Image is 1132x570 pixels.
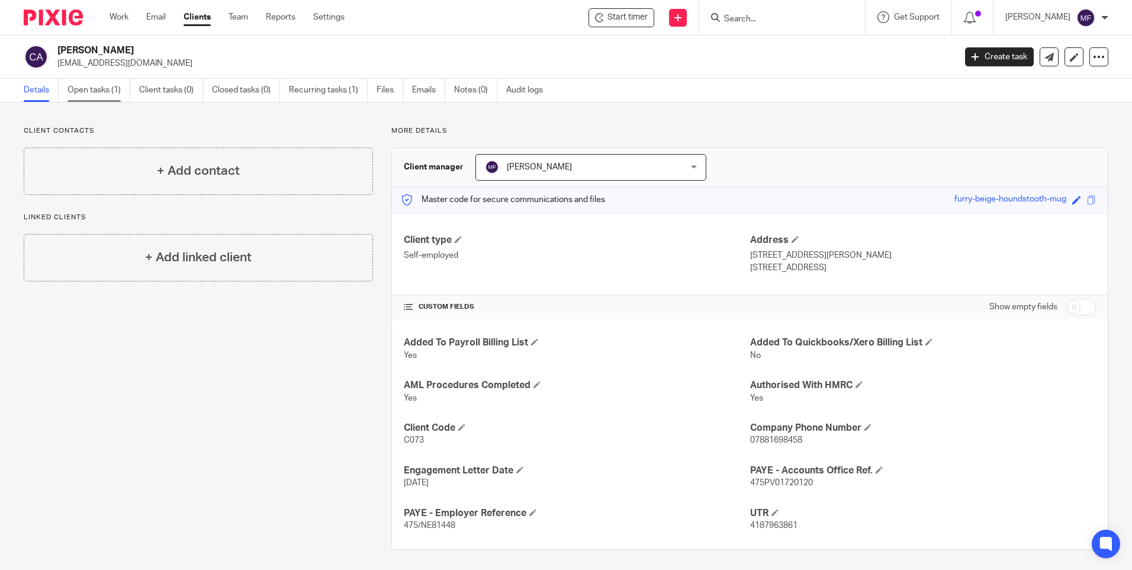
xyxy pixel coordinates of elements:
p: [STREET_ADDRESS][PERSON_NAME] [750,249,1096,261]
h4: + Add contact [157,162,240,180]
span: No [750,351,761,360]
a: Work [110,11,128,23]
p: Self-employed [404,249,750,261]
a: Notes (0) [454,79,497,102]
a: Closed tasks (0) [212,79,280,102]
a: Emails [412,79,445,102]
label: Show empty fields [989,301,1057,313]
a: Files [377,79,403,102]
a: Reports [266,11,295,23]
p: [STREET_ADDRESS] [750,262,1096,274]
h4: PAYE - Employer Reference [404,507,750,520]
p: Linked clients [24,213,373,222]
a: Settings [313,11,345,23]
div: Coletta, Julie Anne [588,8,654,27]
a: Team [229,11,248,23]
span: [DATE] [404,479,429,487]
p: Client contacts [24,126,373,136]
h4: Client type [404,234,750,246]
p: [PERSON_NAME] [1005,11,1070,23]
span: Get Support [894,13,940,21]
h4: Authorised With HMRC [750,379,1096,392]
div: furry-beige-houndstooth-mug [954,193,1066,207]
span: 4187963861 [750,521,797,530]
h4: AML Procedures Completed [404,379,750,392]
img: svg%3E [1076,8,1095,27]
span: Yes [750,394,763,402]
h4: PAYE - Accounts Office Ref. [750,465,1096,477]
a: Audit logs [506,79,552,102]
a: Details [24,79,59,102]
img: Pixie [24,9,83,25]
a: Client tasks (0) [139,79,203,102]
span: 475/NE81448 [404,521,455,530]
h3: Client manager [404,161,464,173]
h2: [PERSON_NAME] [57,44,769,57]
span: 475PV01720120 [750,479,813,487]
span: Yes [404,394,417,402]
a: Recurring tasks (1) [289,79,368,102]
span: 07881698458 [750,436,802,444]
h4: UTR [750,507,1096,520]
h4: Address [750,234,1096,246]
h4: + Add linked client [145,248,252,267]
input: Search [723,14,829,25]
span: Yes [404,351,417,360]
p: Master code for secure communications and files [401,194,605,206]
p: [EMAIL_ADDRESS][DOMAIN_NAME] [57,57,947,69]
h4: Client Code [404,422,750,434]
h4: Engagement Letter Date [404,465,750,477]
a: Create task [965,47,1034,66]
span: [PERSON_NAME] [507,163,572,171]
a: Clients [184,11,211,23]
img: svg%3E [485,160,499,174]
a: Open tasks (1) [67,79,130,102]
p: More details [391,126,1108,136]
h4: Added To Quickbooks/Xero Billing List [750,337,1096,349]
span: C073 [404,436,424,444]
img: svg%3E [24,44,49,69]
a: Email [146,11,166,23]
h4: Company Phone Number [750,422,1096,434]
h4: Added To Payroll Billing List [404,337,750,349]
h4: CUSTOM FIELDS [404,302,750,312]
span: Start timer [607,11,648,24]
